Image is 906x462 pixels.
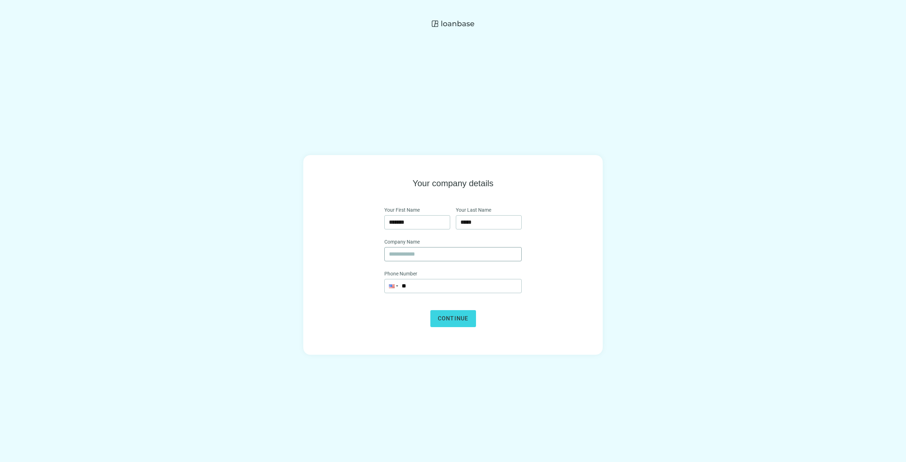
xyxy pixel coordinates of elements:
span: Continue [438,315,469,322]
button: Continue [430,310,476,327]
span: Your First Name [384,206,420,214]
span: Company Name [384,238,420,246]
div: United States: + 1 [385,279,398,293]
span: Your Last Name [456,206,491,214]
h1: Your company details [413,178,494,189]
span: Phone Number [384,270,417,278]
